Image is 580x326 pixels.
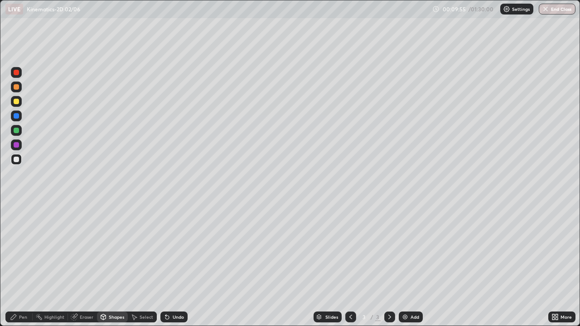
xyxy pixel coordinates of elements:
div: 3 [360,314,369,320]
div: Undo [173,315,184,319]
img: add-slide-button [401,313,409,321]
p: LIVE [8,5,20,13]
div: Select [140,315,153,319]
div: Highlight [44,315,64,319]
img: class-settings-icons [503,5,510,13]
img: end-class-cross [542,5,549,13]
div: Add [411,315,419,319]
p: Settings [512,7,530,11]
button: End Class [539,4,575,14]
div: Shapes [109,315,124,319]
p: Kinematics-2D 02/06 [27,5,80,13]
div: Slides [325,315,338,319]
div: 3 [375,313,381,321]
div: Pen [19,315,27,319]
div: More [561,315,572,319]
div: / [371,314,373,320]
div: Eraser [80,315,93,319]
